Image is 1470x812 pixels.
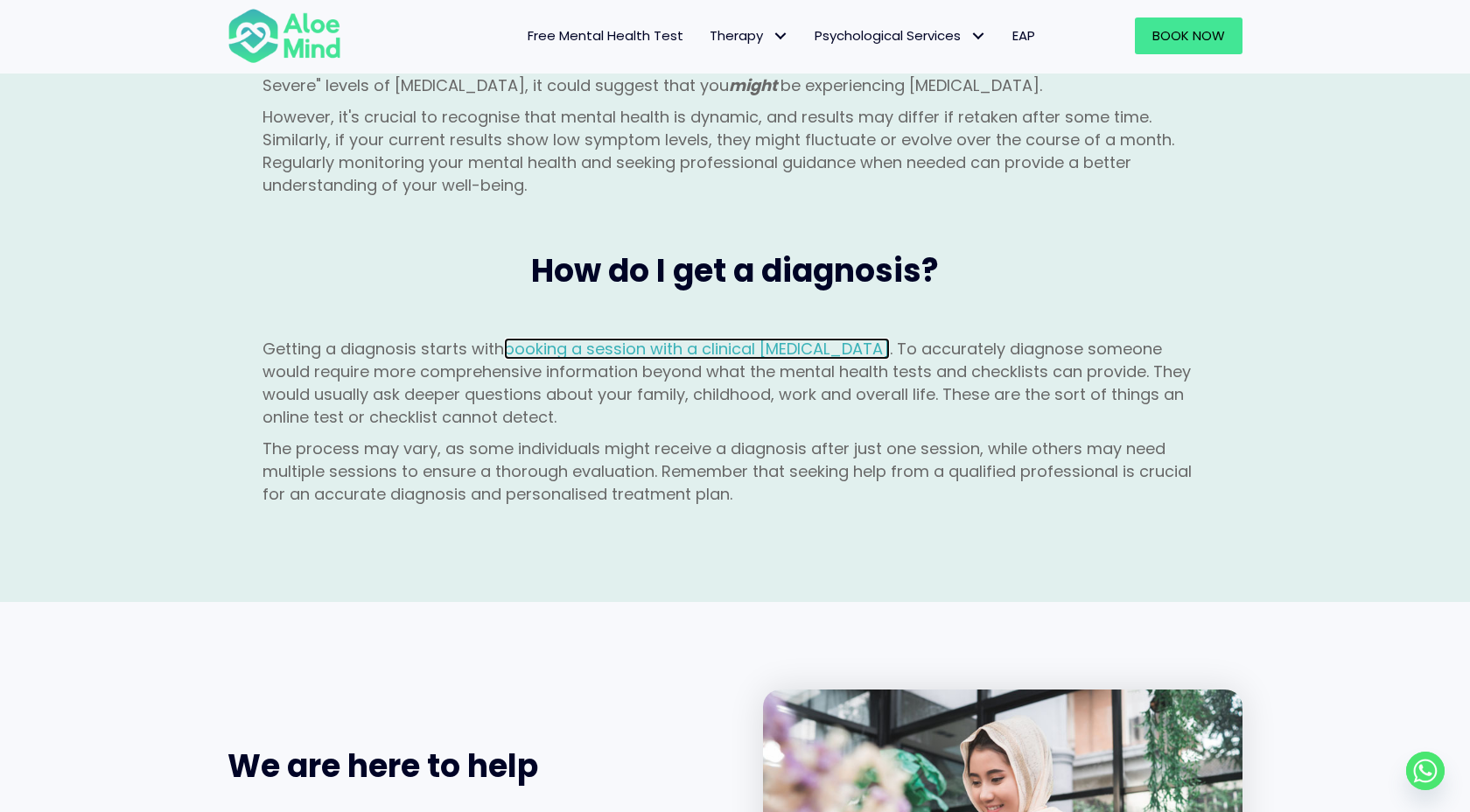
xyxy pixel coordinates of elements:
span: EAP [1012,26,1035,45]
span: Psychological Services [815,26,986,45]
a: Whatsapp [1406,752,1445,790]
span: How do I get a diagnosis? [531,248,939,293]
p: The process may vary, as some individuals might receive a diagnosis after just one session, while... [262,437,1207,506]
nav: Menu [364,17,1048,54]
em: might [729,74,777,96]
a: Free Mental Health Test [514,17,696,54]
p: Getting a diagnosis starts with . To accurately diagnose someone would require more comprehensive... [262,338,1207,429]
a: Psychological ServicesPsychological Services: submenu [801,17,999,54]
a: EAP [999,17,1048,54]
img: Aloe mind Logo [227,7,341,65]
span: Therapy: submenu [767,24,793,49]
a: TherapyTherapy: submenu [696,17,801,54]
a: booking a session with a clinical [MEDICAL_DATA] [504,338,890,360]
span: Free Mental Health Test [528,26,683,45]
span: Psychological Services: submenu [965,24,990,49]
span: We are here to help [227,744,538,788]
span: Book Now [1152,26,1225,45]
p: However, it's crucial to recognise that mental health is dynamic, and results may differ if retak... [262,106,1207,197]
span: Therapy [710,26,788,45]
a: Book Now [1135,17,1242,54]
